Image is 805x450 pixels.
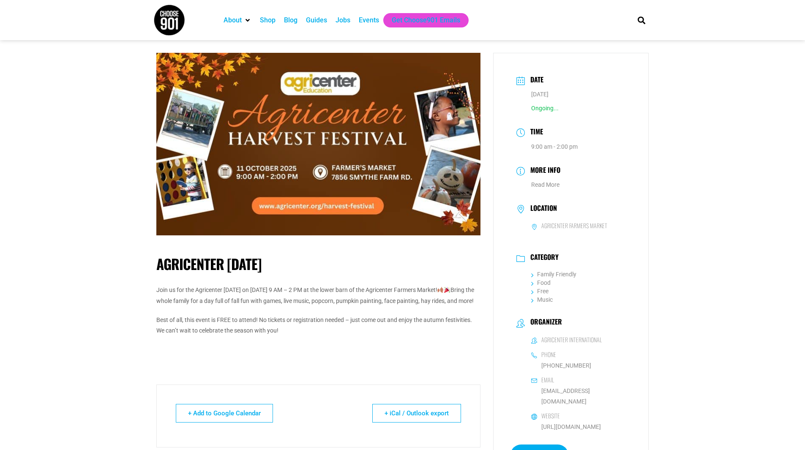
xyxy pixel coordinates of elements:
h3: Organizer [526,318,562,328]
img: 🎉 [444,287,450,293]
a: Blog [284,15,297,25]
a: Family Friendly [531,271,576,278]
div: Search [634,13,648,27]
a: [PHONE_NUMBER] [531,360,591,371]
h3: Category [526,253,559,263]
a: Guides [306,15,327,25]
h6: Agricenter International [541,336,602,344]
p: Join us for the Agricenter [DATE] on [DATE] 9 AM – 2 PM at the lower barn of the Agricenter Farme... [156,285,480,306]
h1: Agricenter [DATE] [156,256,480,273]
a: + iCal / Outlook export [372,404,461,423]
span: Ongoing... [531,105,559,112]
a: Events [359,15,379,25]
h6: Agricenter Farmers Market [541,222,607,229]
img: 🍂 [437,287,443,293]
h3: Location [526,204,557,214]
a: Jobs [336,15,350,25]
a: About [224,15,242,25]
a: Free [531,288,548,295]
a: [URL][DOMAIN_NAME] [541,423,601,430]
a: Food [531,279,551,286]
abbr: 9:00 am - 2:00 pm [531,143,578,150]
a: Music [531,296,553,303]
a: Read More [531,181,559,188]
div: About [219,13,256,27]
a: Get Choose901 Emails [392,15,460,25]
p: Best of all, this event is FREE to attend! No tickets or registration needed – just come out and ... [156,315,480,336]
h3: Date [526,74,543,87]
a: [EMAIL_ADDRESS][DOMAIN_NAME] [531,386,626,407]
span: [DATE] [531,91,548,98]
h3: Time [526,126,543,139]
h6: Website [541,412,560,420]
h6: Email [541,376,554,384]
h6: Phone [541,351,556,358]
a: + Add to Google Calendar [176,404,273,423]
a: Shop [260,15,276,25]
nav: Main nav [219,13,623,27]
h3: More Info [526,165,560,177]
